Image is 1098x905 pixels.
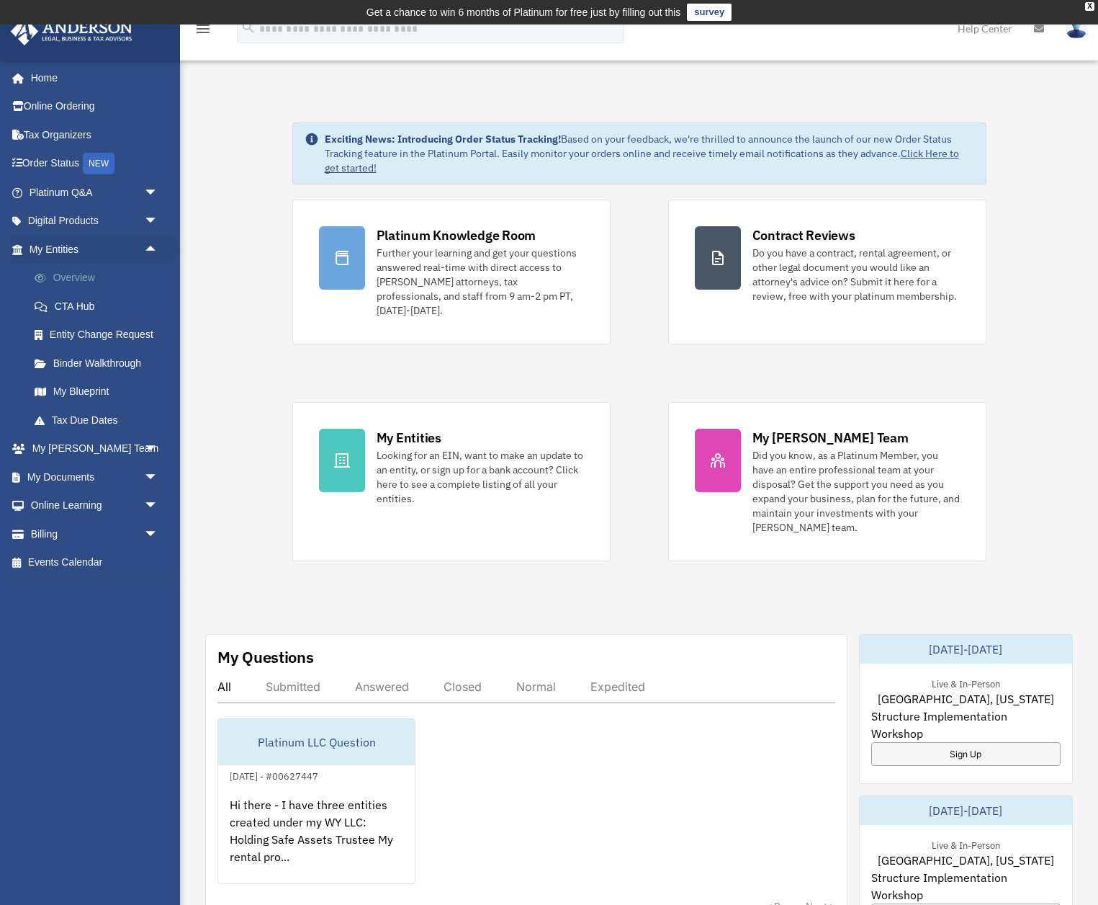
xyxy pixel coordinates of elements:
[10,178,180,207] a: Platinum Q&Aarrow_drop_down
[920,675,1012,690] div: Live & In-Person
[355,679,409,694] div: Answered
[218,785,415,897] div: Hi there - I have three entities created under my WY LLC: Holding Safe Assets Trustee My rental p...
[6,17,137,45] img: Anderson Advisors Platinum Portal
[217,646,314,668] div: My Questions
[1085,2,1094,11] div: close
[292,402,611,561] a: My Entities Looking for an EIN, want to make an update to an entity, or sign up for a bank accoun...
[668,200,986,344] a: Contract Reviews Do you have a contract, rental agreement, or other legal document you would like...
[20,406,180,434] a: Tax Due Dates
[10,149,180,179] a: Order StatusNEW
[10,520,180,548] a: Billingarrow_drop_down
[240,19,256,35] i: search
[292,200,611,344] a: Platinum Knowledge Room Further your learning and get your questions answered real-time with dire...
[144,235,173,264] span: arrow_drop_up
[144,178,173,208] span: arrow_drop_down
[687,4,732,21] a: survey
[920,837,1012,852] div: Live & In-Person
[10,491,180,520] a: Online Learningarrow_drop_down
[194,20,212,37] i: menu
[10,207,180,236] a: Digital Productsarrow_drop_down
[752,429,909,447] div: My [PERSON_NAME] Team
[878,690,1054,708] span: [GEOGRAPHIC_DATA], [US_STATE]
[871,869,1061,904] span: Structure Implementation Workshop
[752,246,960,303] div: Do you have a contract, rental agreement, or other legal document you would like an attorney's ad...
[266,679,320,694] div: Submitted
[218,719,415,765] div: Platinum LLC Question
[194,25,212,37] a: menu
[144,207,173,236] span: arrow_drop_down
[444,679,482,694] div: Closed
[377,448,584,506] div: Looking for an EIN, want to make an update to an entity, or sign up for a bank account? Click her...
[878,852,1054,869] span: [GEOGRAPHIC_DATA], [US_STATE]
[366,4,681,21] div: Get a chance to win 6 months of Platinum for free just by filling out this
[377,226,536,244] div: Platinum Knowledge Room
[217,679,231,694] div: All
[20,378,180,406] a: My Blueprint
[752,448,960,535] div: Did you know, as a Platinum Member, you have an entire professional team at your disposal? Get th...
[377,429,441,447] div: My Entities
[668,402,986,561] a: My [PERSON_NAME] Team Did you know, as a Platinum Member, you have an entire professional team at...
[590,679,645,694] div: Expedited
[217,718,415,884] a: Platinum LLC Question[DATE] - #00627447Hi there - I have three entities created under my WY LLC: ...
[325,147,959,174] a: Click Here to get started!
[144,434,173,464] span: arrow_drop_down
[325,133,561,146] strong: Exciting News: Introducing Order Status Tracking!
[325,132,974,175] div: Based on your feedback, we're thrilled to announce the launch of our new Order Status Tracking fe...
[871,708,1061,742] span: Structure Implementation Workshop
[20,264,180,293] a: Overview
[10,434,180,463] a: My [PERSON_NAME] Teamarrow_drop_down
[20,292,180,321] a: CTA Hub
[871,742,1061,766] a: Sign Up
[83,153,114,174] div: NEW
[752,226,855,244] div: Contract Reviews
[144,463,173,492] span: arrow_drop_down
[10,92,180,121] a: Online Ordering
[218,767,330,783] div: [DATE] - #00627447
[10,463,180,491] a: My Documentsarrow_drop_down
[860,796,1072,825] div: [DATE]-[DATE]
[10,235,180,264] a: My Entitiesarrow_drop_up
[516,679,556,694] div: Normal
[10,120,180,149] a: Tax Organizers
[377,246,584,318] div: Further your learning and get your questions answered real-time with direct access to [PERSON_NAM...
[144,491,173,521] span: arrow_drop_down
[20,321,180,349] a: Entity Change Request
[1066,18,1087,39] img: User Pic
[144,520,173,549] span: arrow_drop_down
[860,635,1072,664] div: [DATE]-[DATE]
[20,349,180,378] a: Binder Walkthrough
[10,548,180,577] a: Events Calendar
[10,63,173,92] a: Home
